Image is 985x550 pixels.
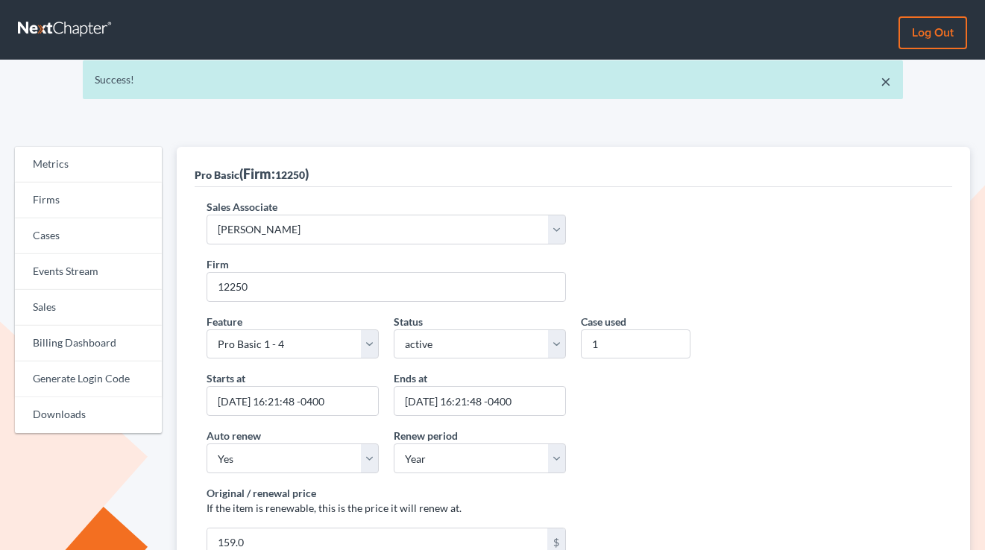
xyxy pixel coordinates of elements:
input: MM/DD/YYYY [207,386,379,416]
label: Status [394,314,423,329]
input: MM/DD/YYYY [394,386,566,416]
a: Sales [15,290,162,326]
label: Ends at [394,370,427,386]
label: Firm [207,256,229,272]
label: Feature [207,314,242,329]
input: 1234 [207,272,566,302]
a: Log out [899,16,967,49]
a: Events Stream [15,254,162,290]
a: Cases [15,218,162,254]
label: Sales Associate [207,199,277,215]
label: Auto renew [207,428,261,443]
div: Success! [95,72,891,87]
a: Downloads [15,397,162,433]
label: Starts at [207,370,245,386]
a: Metrics [15,147,162,183]
a: Firms [15,183,162,218]
div: (Firm: ) [195,165,309,183]
a: × [881,72,891,90]
span: 12250 [275,168,305,181]
a: Billing Dashboard [15,326,162,361]
label: Case used [581,314,626,329]
span: Pro Basic [195,168,239,181]
label: Original / renewal price [207,485,316,501]
a: Generate Login Code [15,361,162,397]
label: Renew period [394,428,458,443]
p: If the item is renewable, this is the price it will renew at. [207,501,566,516]
input: 0 [581,329,690,359]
